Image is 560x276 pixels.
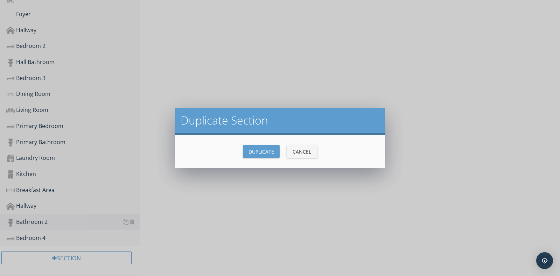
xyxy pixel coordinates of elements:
button: Duplicate [243,145,280,158]
div: Open Intercom Messenger [536,252,553,269]
div: Cancel [292,148,312,155]
div: Duplicate [248,148,274,155]
button: Cancel [287,145,317,158]
h2: Duplicate Section [181,113,379,127]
